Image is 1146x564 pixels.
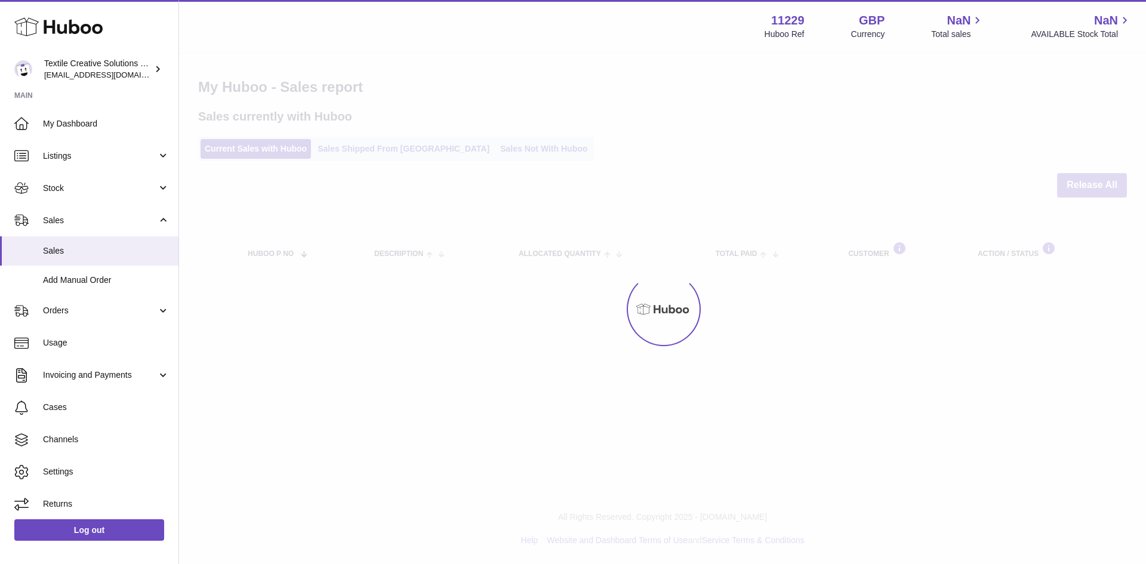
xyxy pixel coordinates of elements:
[43,498,170,510] span: Returns
[947,13,971,29] span: NaN
[43,183,157,194] span: Stock
[43,369,157,381] span: Invoicing and Payments
[1031,29,1132,40] span: AVAILABLE Stock Total
[765,29,805,40] div: Huboo Ref
[931,29,984,40] span: Total sales
[44,70,175,79] span: [EMAIL_ADDRESS][DOMAIN_NAME]
[1094,13,1118,29] span: NaN
[43,337,170,349] span: Usage
[43,118,170,130] span: My Dashboard
[43,245,170,257] span: Sales
[43,466,170,477] span: Settings
[43,402,170,413] span: Cases
[931,13,984,40] a: NaN Total sales
[43,275,170,286] span: Add Manual Order
[14,519,164,541] a: Log out
[43,305,157,316] span: Orders
[771,13,805,29] strong: 11229
[43,215,157,226] span: Sales
[43,434,170,445] span: Channels
[43,150,157,162] span: Listings
[859,13,885,29] strong: GBP
[44,58,152,81] div: Textile Creative Solutions Limited
[851,29,885,40] div: Currency
[1031,13,1132,40] a: NaN AVAILABLE Stock Total
[14,60,32,78] img: sales@textilecreativesolutions.co.uk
